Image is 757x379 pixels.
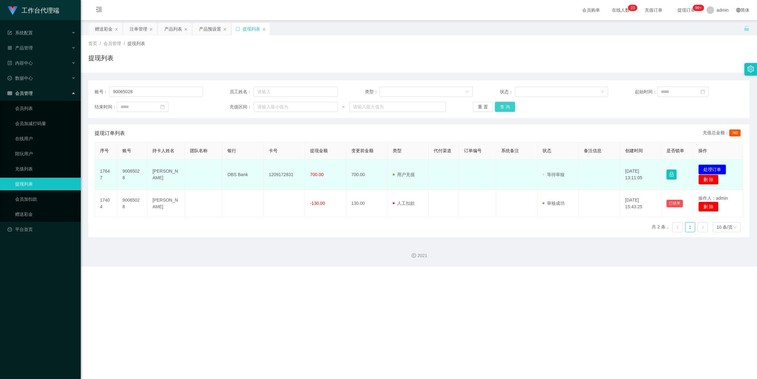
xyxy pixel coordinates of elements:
[254,102,338,112] input: 请输入最小值为
[8,6,18,15] img: logo.9652507e.png
[122,148,131,153] span: 账号
[393,148,402,153] span: 类型
[109,87,202,97] input: 请输入
[95,89,109,95] span: 账号：
[717,222,733,232] div: 10 条/页
[8,91,33,96] span: 会员管理
[365,89,380,95] span: 类型：
[15,163,76,175] a: 充值列表
[584,148,601,153] span: 备注信息
[147,190,185,217] td: [PERSON_NAME]
[8,8,59,13] a: 工作台代理端
[676,226,679,229] i: 图标: left
[631,5,633,11] p: 2
[666,200,683,207] button: 已锁单
[393,201,415,206] span: 人工扣款
[628,5,637,11] sup: 23
[8,45,33,50] span: 产品管理
[434,148,451,153] span: 代付渠道
[642,8,666,12] span: 充值订单
[8,46,12,50] i: 图标: appstore-o
[666,148,684,153] span: 是否锁单
[685,222,695,232] li: 1
[88,0,110,20] i: 图标: menu-fold
[15,178,76,190] a: 提现列表
[310,172,324,177] span: 700.00
[223,27,227,31] i: 图标: close
[147,159,185,190] td: [PERSON_NAME]
[698,148,707,153] span: 操作
[349,102,446,112] input: 请输入最大值为
[21,0,59,20] h1: 工作台代理端
[393,172,415,177] span: 用户充值
[501,148,519,153] span: 系统备注
[103,41,121,46] span: 会员管理
[230,104,254,110] span: 充值区间：
[190,148,208,153] span: 团队名称
[701,226,705,229] i: 图标: right
[465,90,469,94] i: 图标: down
[100,148,109,153] span: 序号
[15,208,76,221] a: 赠送彩金
[95,159,117,190] td: 17647
[8,223,76,236] a: 图标: dashboard平台首页
[117,190,147,217] td: 90065028
[543,148,551,153] span: 状态
[698,202,719,212] button: 删 除
[635,89,657,95] span: 起始时间：
[15,117,76,130] a: 会员加减打码量
[620,159,661,190] td: [DATE] 13:11:05
[495,102,515,112] button: 查 询
[620,190,661,217] td: [DATE] 15:43:25
[685,222,695,232] a: 1
[236,27,240,31] i: 图标: sync
[698,175,719,185] button: 删 除
[127,41,145,46] span: 提现列表
[88,53,114,63] h1: 提现列表
[412,253,416,258] i: 图标: copyright
[625,148,643,153] span: 创建时间
[674,8,698,12] span: 提现订单
[672,222,683,232] li: 上一页
[227,148,236,153] span: 银行
[652,222,670,232] li: 共 2 条，
[698,164,726,175] button: 处理订单
[8,30,33,35] span: 系统配置
[15,193,76,205] a: 会员加扣款
[184,27,188,31] i: 图标: close
[114,27,118,31] i: 图标: close
[264,159,305,190] td: 1209172831
[95,23,113,35] div: 赠送彩金
[8,76,12,80] i: 图标: check-circle-o
[130,23,147,35] div: 注单管理
[149,27,153,31] i: 图标: close
[543,172,565,177] span: 等待审核
[747,66,754,72] i: 图标: setting
[152,148,174,153] span: 持卡人姓名
[86,252,752,259] div: 2021
[117,159,147,190] td: 90065028
[262,27,266,31] i: 图标: close
[701,89,705,94] i: 图标: calendar
[310,201,325,206] span: -130.00
[95,104,117,110] span: 结束时间：
[346,159,388,190] td: 700.00
[8,91,12,95] i: 图标: table
[693,5,704,11] sup: 979
[8,61,12,65] i: 图标: profile
[100,41,101,46] span: /
[230,89,254,95] span: 员工姓名：
[254,87,338,97] input: 请输入
[199,23,221,35] div: 产品预设置
[609,8,633,12] span: 在线人数
[269,148,278,153] span: 卡号
[164,23,182,35] div: 产品列表
[88,41,97,46] span: 首页
[733,225,737,230] i: 图标: down
[698,222,708,232] li: 下一页
[351,148,373,153] span: 变更前金额
[346,190,388,217] td: 130.00
[703,129,743,137] div: 充值总金额：
[736,8,741,12] i: 图标: global
[8,31,12,35] i: 图标: form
